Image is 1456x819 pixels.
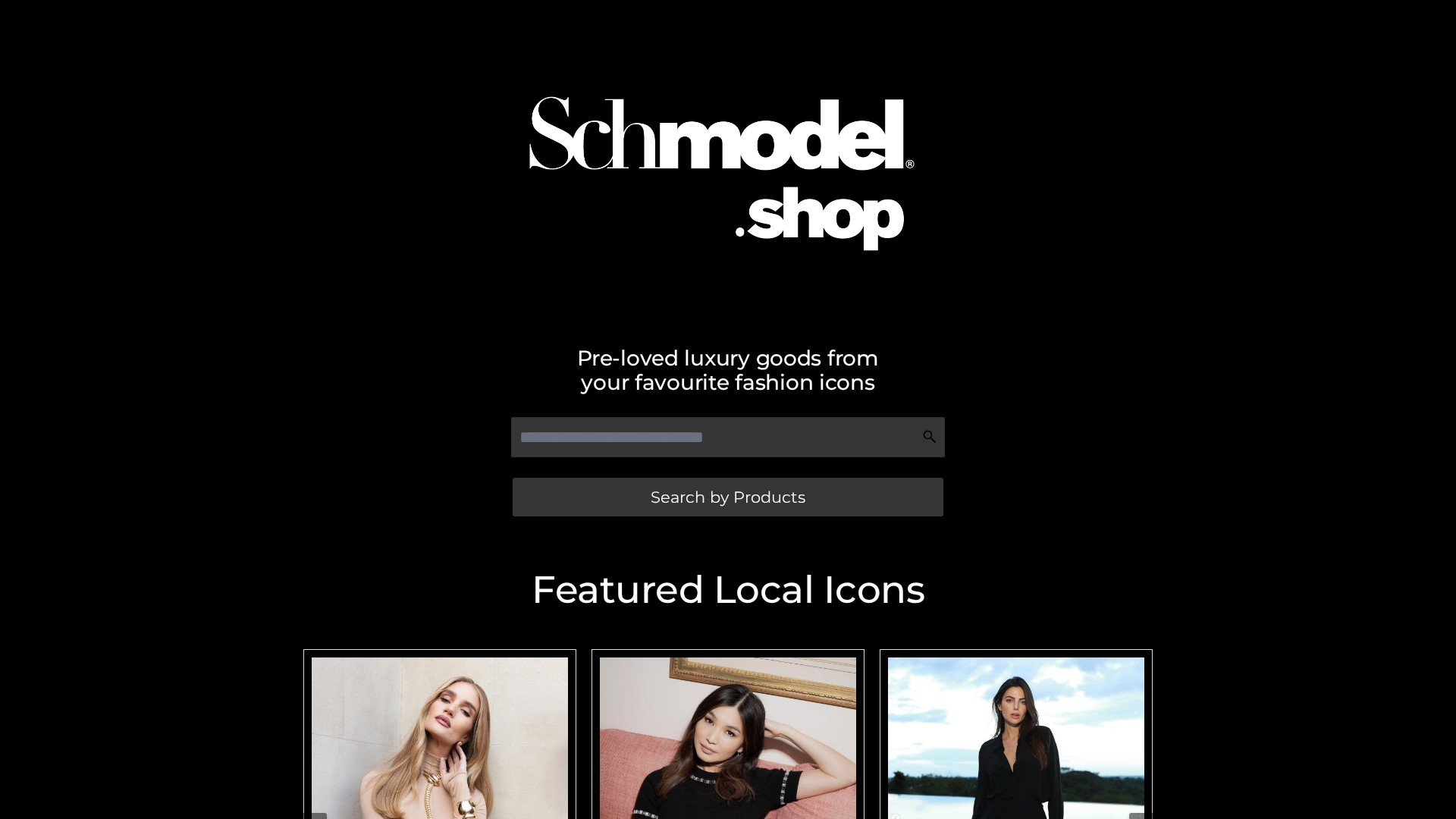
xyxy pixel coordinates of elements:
h2: Featured Local Icons​ [296,571,1160,609]
h2: Pre-loved luxury goods from your favourite fashion icons [296,346,1160,394]
img: Search Icon [922,429,937,444]
span: Search by Products [651,489,805,505]
a: Search by Products [513,478,943,516]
